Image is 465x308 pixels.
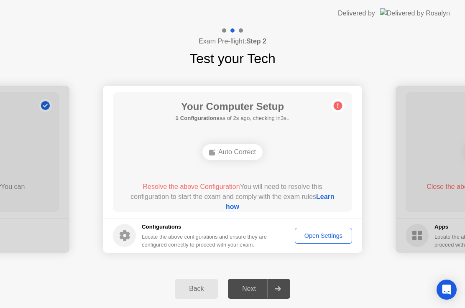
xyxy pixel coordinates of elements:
[202,144,263,160] div: Auto Correct
[228,279,290,299] button: Next
[125,182,340,212] div: You will need to resolve this configuration to start the exam and comply with the exam rules
[246,38,266,45] b: Step 2
[142,233,268,249] div: Locate the above configurations and ensure they are configured correctly to proceed with your exam.
[175,279,218,299] button: Back
[298,232,349,239] div: Open Settings
[199,36,266,46] h4: Exam Pre-flight:
[142,223,268,231] h5: Configurations
[295,228,352,244] button: Open Settings
[338,8,375,18] div: Delivered by
[176,114,290,122] h5: as of 2s ago, checking in3s..
[176,115,220,121] b: 1 Configurations
[230,285,268,293] div: Next
[437,280,457,300] div: Open Intercom Messenger
[189,48,276,69] h1: Test your Tech
[143,183,240,190] span: Resolve the above Configuration
[177,285,215,293] div: Back
[176,99,290,114] h1: Your Computer Setup
[380,8,450,18] img: Delivered by Rosalyn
